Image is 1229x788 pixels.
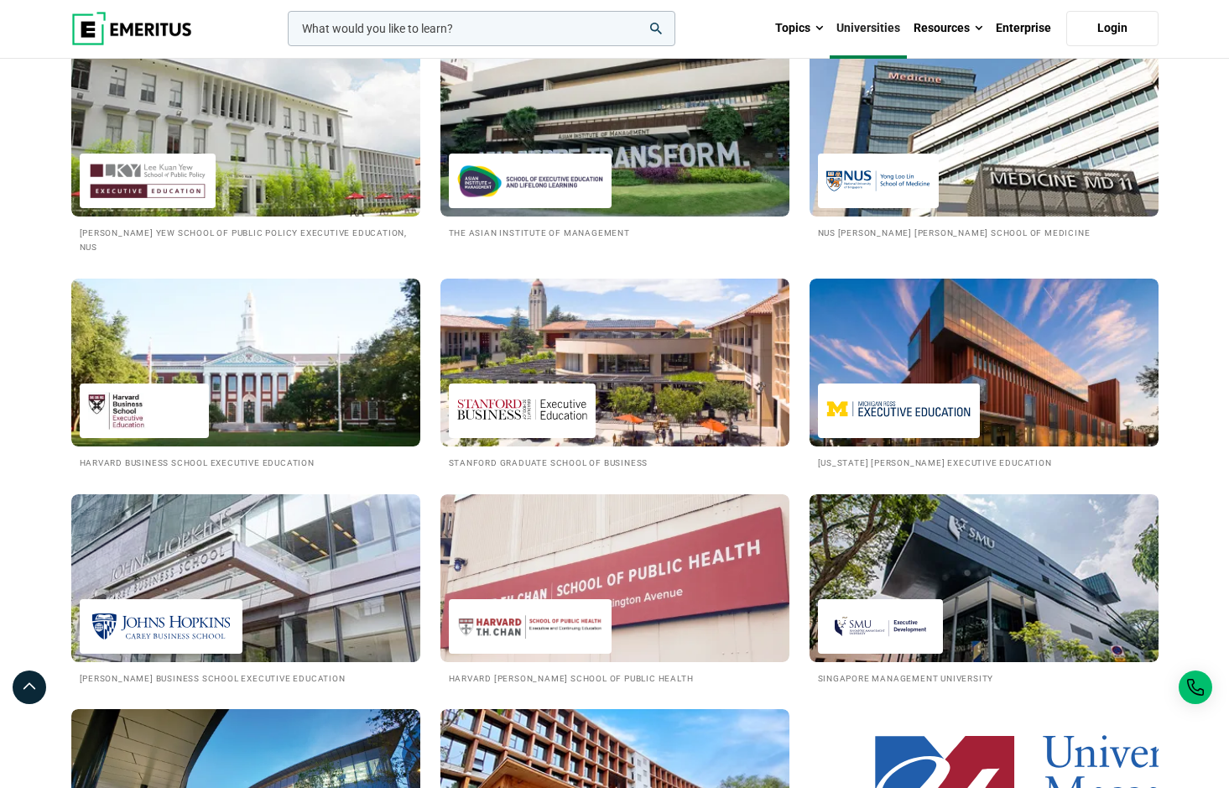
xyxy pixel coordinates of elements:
img: Universities We Work With [810,494,1159,662]
h2: Stanford Graduate School of Business [449,455,781,469]
a: Universities We Work With Singapore Management University Singapore Management University [810,494,1159,685]
img: Universities We Work With [440,494,789,662]
img: Universities We Work With [440,49,789,217]
img: Universities We Work With [810,49,1159,217]
h2: Harvard [PERSON_NAME] School of Public Health [449,671,781,685]
img: Universities We Work With [810,279,1159,446]
img: Asian Institute of Management [457,162,603,200]
img: Singapore Management University [826,608,935,645]
a: Universities We Work With Michigan Ross Executive Education [US_STATE] [PERSON_NAME] Executive Ed... [810,279,1159,469]
img: Harvard T.H. Chan School of Public Health [457,608,603,645]
h2: Singapore Management University [818,671,1150,685]
img: Lee Kuan Yew School of Public Policy Executive Education, NUS [88,162,207,200]
img: Harvard Business School Executive Education [88,392,200,430]
img: Universities We Work With [71,49,420,217]
a: Universities We Work With Asian Institute of Management The Asian Institute of Management [440,49,789,239]
img: Stanford Graduate School of Business [457,392,587,430]
a: Universities We Work With Johns Hopkins Carey Business School Executive Education [PERSON_NAME] B... [71,494,420,685]
a: Universities We Work With Harvard T.H. Chan School of Public Health Harvard [PERSON_NAME] School ... [440,494,789,685]
h2: [PERSON_NAME] Yew School of Public Policy Executive Education, NUS [80,225,412,253]
a: Universities We Work With Harvard Business School Executive Education Harvard Business School Exe... [71,279,420,469]
h2: The Asian Institute of Management [449,225,781,239]
a: Login [1066,11,1159,46]
h2: Harvard Business School Executive Education [80,455,412,469]
h2: [US_STATE] [PERSON_NAME] Executive Education [818,455,1150,469]
a: Universities We Work With Stanford Graduate School of Business Stanford Graduate School of Business [440,279,789,469]
img: Michigan Ross Executive Education [826,392,972,430]
img: Universities We Work With [71,279,420,446]
img: Johns Hopkins Carey Business School Executive Education [88,608,234,645]
h2: NUS [PERSON_NAME] [PERSON_NAME] School of Medicine [818,225,1150,239]
h2: [PERSON_NAME] Business School Executive Education [80,671,412,685]
img: NUS Yong Loo Lin School of Medicine [826,162,930,200]
input: woocommerce-product-search-field-0 [288,11,675,46]
img: Universities We Work With [71,494,420,662]
img: Universities We Work With [440,279,789,446]
a: Universities We Work With NUS Yong Loo Lin School of Medicine NUS [PERSON_NAME] [PERSON_NAME] Sch... [810,49,1159,239]
a: Universities We Work With Lee Kuan Yew School of Public Policy Executive Education, NUS [PERSON_N... [71,49,420,253]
